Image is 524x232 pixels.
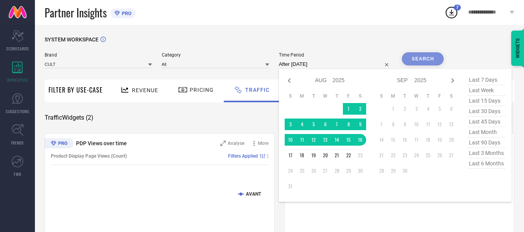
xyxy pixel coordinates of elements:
[308,134,320,146] td: Tue Aug 12 2025
[446,119,457,130] td: Sat Sep 13 2025
[285,134,296,146] td: Sun Aug 10 2025
[467,106,506,117] span: last 30 days
[467,117,506,127] span: last 45 days
[422,134,434,146] td: Thu Sep 18 2025
[120,10,131,16] span: PRO
[446,93,457,99] th: Saturday
[399,103,411,115] td: Tue Sep 02 2025
[285,119,296,130] td: Sun Aug 03 2025
[296,150,308,161] td: Mon Aug 18 2025
[355,150,366,161] td: Sat Aug 23 2025
[308,165,320,177] td: Tue Aug 26 2025
[245,87,270,93] span: Traffic
[48,85,103,95] span: Filter By Use-Case
[331,93,343,99] th: Thursday
[387,165,399,177] td: Mon Sep 29 2025
[6,46,29,52] span: SCORECARDS
[387,103,399,115] td: Mon Sep 01 2025
[285,76,294,85] div: Previous month
[399,134,411,146] td: Tue Sep 16 2025
[355,103,366,115] td: Sat Aug 02 2025
[387,150,399,161] td: Mon Sep 22 2025
[285,165,296,177] td: Sun Aug 24 2025
[355,93,366,99] th: Saturday
[411,103,422,115] td: Wed Sep 03 2025
[11,140,24,146] span: TRENDS
[376,134,387,146] td: Sun Sep 14 2025
[331,165,343,177] td: Thu Aug 28 2025
[467,85,506,96] span: last week
[411,119,422,130] td: Wed Sep 10 2025
[285,180,296,192] td: Sun Aug 31 2025
[467,127,506,137] span: last month
[446,150,457,161] td: Sat Sep 27 2025
[76,140,127,146] span: PDP Views over time
[45,5,107,21] span: Partner Insights
[399,119,411,130] td: Tue Sep 09 2025
[343,165,355,177] td: Fri Aug 29 2025
[308,150,320,161] td: Tue Aug 19 2025
[296,119,308,130] td: Mon Aug 04 2025
[467,158,506,169] span: last 6 months
[376,150,387,161] td: Sun Sep 21 2025
[355,134,366,146] td: Sat Aug 16 2025
[467,148,506,158] span: last 3 months
[285,150,296,161] td: Sun Aug 17 2025
[228,153,258,159] span: Filters Applied
[45,52,152,58] span: Brand
[45,138,73,150] div: Premium
[446,134,457,146] td: Sat Sep 20 2025
[467,137,506,148] span: last 90 days
[296,165,308,177] td: Mon Aug 25 2025
[387,93,399,99] th: Monday
[434,93,446,99] th: Friday
[308,119,320,130] td: Tue Aug 05 2025
[132,87,158,93] span: Revenue
[422,93,434,99] th: Thursday
[343,150,355,161] td: Fri Aug 22 2025
[308,93,320,99] th: Tuesday
[279,52,393,58] span: Time Period
[6,108,29,114] span: SUGGESTIONS
[45,36,99,43] span: SYSTEM WORKSPACE
[434,119,446,130] td: Fri Sep 12 2025
[376,165,387,177] td: Sun Sep 28 2025
[162,52,269,58] span: Category
[296,93,308,99] th: Monday
[331,119,343,130] td: Thu Aug 07 2025
[320,93,331,99] th: Wednesday
[467,75,506,85] span: last 7 days
[343,134,355,146] td: Fri Aug 15 2025
[387,119,399,130] td: Mon Sep 08 2025
[258,141,268,146] span: More
[343,119,355,130] td: Fri Aug 08 2025
[434,150,446,161] td: Fri Sep 26 2025
[267,153,268,159] span: |
[411,93,422,99] th: Wednesday
[320,150,331,161] td: Wed Aug 20 2025
[228,141,244,146] span: Analyse
[355,165,366,177] td: Sat Aug 30 2025
[434,103,446,115] td: Fri Sep 05 2025
[399,150,411,161] td: Tue Sep 23 2025
[456,5,458,10] span: 7
[190,87,214,93] span: Pricing
[387,134,399,146] td: Mon Sep 15 2025
[320,134,331,146] td: Wed Aug 13 2025
[399,165,411,177] td: Tue Sep 30 2025
[411,150,422,161] td: Wed Sep 24 2025
[422,150,434,161] td: Thu Sep 25 2025
[285,93,296,99] th: Sunday
[331,134,343,146] td: Thu Aug 14 2025
[446,103,457,115] td: Sat Sep 06 2025
[399,93,411,99] th: Tuesday
[434,134,446,146] td: Fri Sep 19 2025
[355,119,366,130] td: Sat Aug 09 2025
[448,76,457,85] div: Next month
[7,77,28,83] span: WORKSPACE
[51,153,127,159] span: Product Display Page Views (Count)
[331,150,343,161] td: Thu Aug 21 2025
[343,103,355,115] td: Fri Aug 01 2025
[411,134,422,146] td: Wed Sep 17 2025
[320,119,331,130] td: Wed Aug 06 2025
